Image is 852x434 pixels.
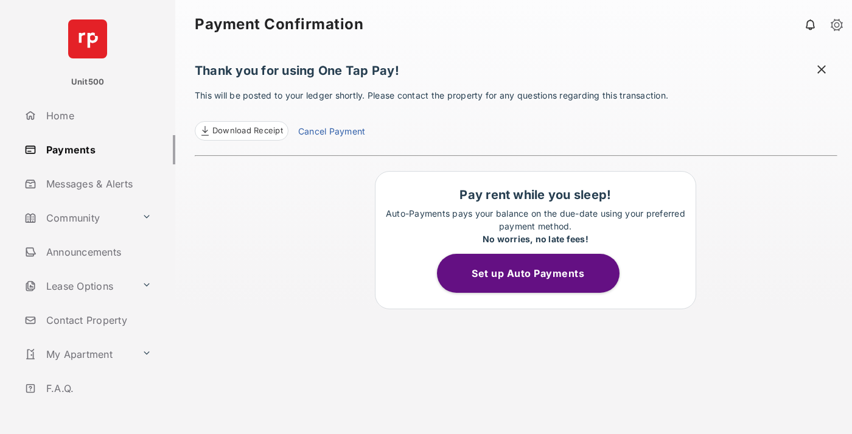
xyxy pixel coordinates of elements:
a: Set up Auto Payments [437,267,634,279]
h1: Thank you for using One Tap Pay! [195,63,837,84]
a: Lease Options [19,271,137,301]
a: Community [19,203,137,233]
a: Messages & Alerts [19,169,175,198]
a: Download Receipt [195,121,288,141]
img: svg+xml;base64,PHN2ZyB4bWxucz0iaHR0cDovL3d3dy53My5vcmcvMjAwMC9zdmciIHdpZHRoPSI2NCIgaGVpZ2h0PSI2NC... [68,19,107,58]
a: F.A.Q. [19,374,175,403]
button: Set up Auto Payments [437,254,620,293]
a: My Apartment [19,340,137,369]
a: Announcements [19,237,175,267]
h1: Pay rent while you sleep! [382,187,690,202]
a: Contact Property [19,306,175,335]
p: This will be posted to your ledger shortly. Please contact the property for any questions regardi... [195,89,837,141]
span: Download Receipt [212,125,283,137]
a: Cancel Payment [298,125,365,141]
p: Auto-Payments pays your balance on the due-date using your preferred payment method. [382,207,690,245]
strong: Payment Confirmation [195,17,363,32]
a: Payments [19,135,175,164]
p: Unit500 [71,76,105,88]
a: Home [19,101,175,130]
div: No worries, no late fees! [382,233,690,245]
